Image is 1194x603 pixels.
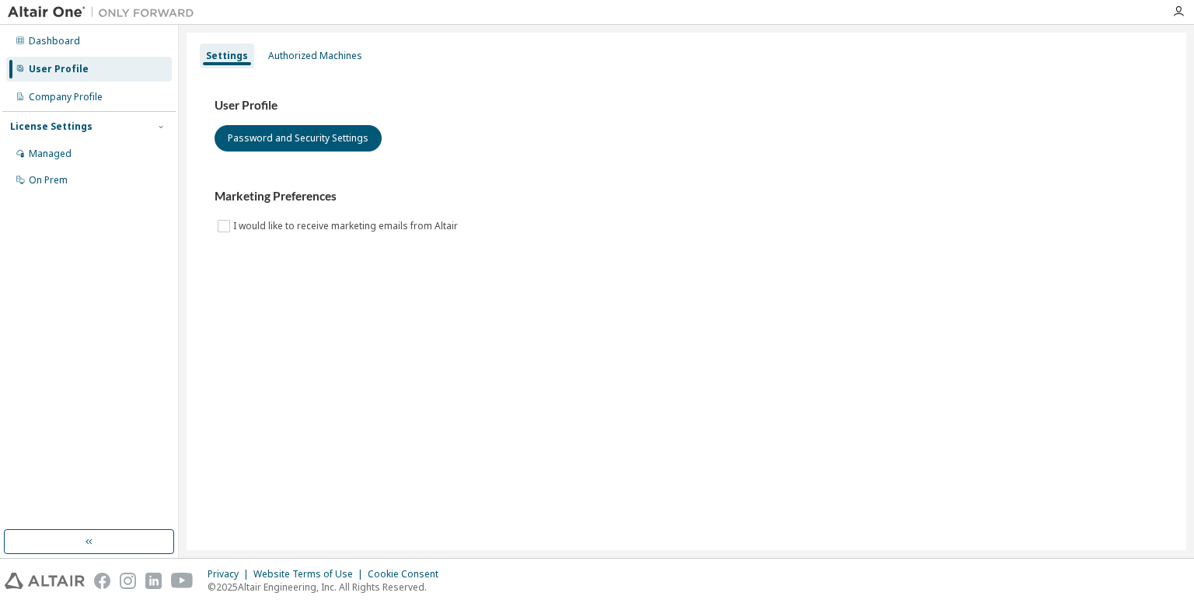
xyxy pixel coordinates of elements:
[8,5,202,20] img: Altair One
[29,174,68,186] div: On Prem
[29,148,72,160] div: Managed
[208,568,253,580] div: Privacy
[208,580,448,594] p: © 2025 Altair Engineering, Inc. All Rights Reserved.
[120,573,136,589] img: instagram.svg
[10,120,93,133] div: License Settings
[215,98,1158,113] h3: User Profile
[368,568,448,580] div: Cookie Consent
[145,573,162,589] img: linkedin.svg
[253,568,368,580] div: Website Terms of Use
[94,573,110,589] img: facebook.svg
[206,50,248,62] div: Settings
[171,573,194,589] img: youtube.svg
[233,217,461,235] label: I would like to receive marketing emails from Altair
[29,63,89,75] div: User Profile
[29,91,103,103] div: Company Profile
[215,125,382,152] button: Password and Security Settings
[268,50,362,62] div: Authorized Machines
[29,35,80,47] div: Dashboard
[215,189,1158,204] h3: Marketing Preferences
[5,573,85,589] img: altair_logo.svg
